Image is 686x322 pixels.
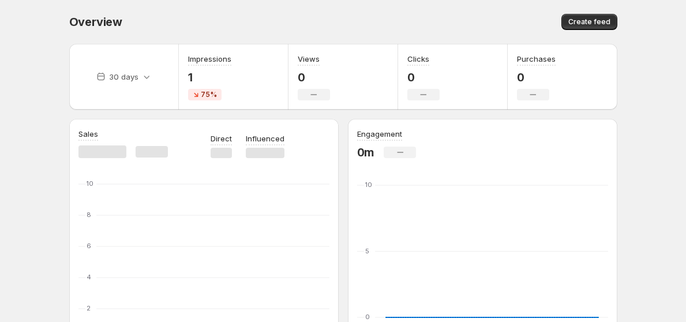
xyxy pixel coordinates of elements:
text: 6 [87,242,91,250]
p: 0 [298,70,330,84]
h3: Impressions [188,53,231,65]
h3: Engagement [357,128,402,140]
p: 1 [188,70,231,84]
h3: Sales [78,128,98,140]
text: 2 [87,304,91,312]
p: 0 [517,70,556,84]
text: 10 [87,179,93,188]
p: Influenced [246,133,284,144]
p: 30 days [109,71,138,83]
text: 10 [365,181,372,189]
button: Create feed [561,14,617,30]
text: 8 [87,211,91,219]
span: 75% [201,90,217,99]
p: Direct [211,133,232,144]
text: 0 [365,313,370,321]
h3: Clicks [407,53,429,65]
h3: Views [298,53,320,65]
h3: Purchases [517,53,556,65]
text: 5 [365,247,369,255]
text: 4 [87,273,91,281]
p: 0m [357,145,375,159]
p: 0 [407,70,440,84]
span: Create feed [568,17,610,27]
span: Overview [69,15,122,29]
